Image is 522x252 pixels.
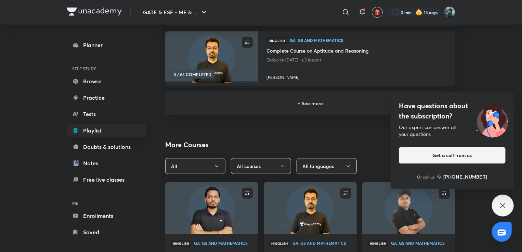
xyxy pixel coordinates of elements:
[437,173,487,180] a: [PHONE_NUMBER]
[266,56,447,65] p: Ended on [DATE] • 65 lessons
[67,107,146,121] a: Tests
[67,38,146,52] a: Planner
[165,158,225,174] button: All
[231,158,291,174] button: All courses
[67,225,146,239] a: Saved
[67,74,146,88] a: Browse
[399,124,506,138] div: Our expert can answer all your questions
[165,182,258,234] a: new-thumbnail
[266,47,447,56] a: Complete Course on Aptitude and Reasoning
[372,7,383,18] button: avatar
[171,240,191,247] span: Hinglish
[67,156,146,170] a: Notes
[416,9,422,16] img: streak
[290,38,447,42] span: GA, GS and Mathematics
[263,182,357,235] img: new-thumbnail
[444,6,455,18] img: Vinay Upadhyay
[361,182,456,235] img: new-thumbnail
[297,158,357,174] button: All languages
[399,147,506,164] button: Get a call from us
[67,63,146,74] h6: SELF STUDY
[164,31,259,84] img: new-thumbnail
[67,124,146,137] a: Playlist
[264,182,357,234] a: new-thumbnail
[471,101,514,138] img: ttu_illustration_new.svg
[290,38,447,43] a: GA, GS and Mathematics
[374,9,380,15] img: avatar
[173,100,447,107] h6: + See more
[67,8,122,16] img: Company Logo
[444,173,487,180] h6: [PHONE_NUMBER]
[67,8,122,17] a: Company Logo
[165,140,455,150] h2: More Courses
[266,72,447,81] a: [PERSON_NAME]
[164,182,259,235] img: new-thumbnail
[67,209,146,223] a: Enrollments
[67,173,146,186] a: Free live classes
[139,5,212,19] button: GATE & ESE - ME & ...
[67,140,146,154] a: Doubts & solutions
[165,31,258,86] a: new-thumbnail0 / 65 COMPLETED
[269,240,290,247] span: Hinglish
[171,70,214,79] span: 0 / 65 COMPLETED
[292,241,351,246] a: GA, GS and Mathematics
[368,240,388,247] span: Hinglish
[194,241,253,246] a: GA, GS and Mathematics
[391,241,450,246] a: GA, GS and Mathematics
[417,174,435,180] p: Or call us
[362,182,455,234] a: new-thumbnail
[266,37,287,44] span: Hinglish
[67,91,146,104] a: Practice
[399,101,506,121] h4: Have questions about the subscription?
[67,197,146,209] h6: ME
